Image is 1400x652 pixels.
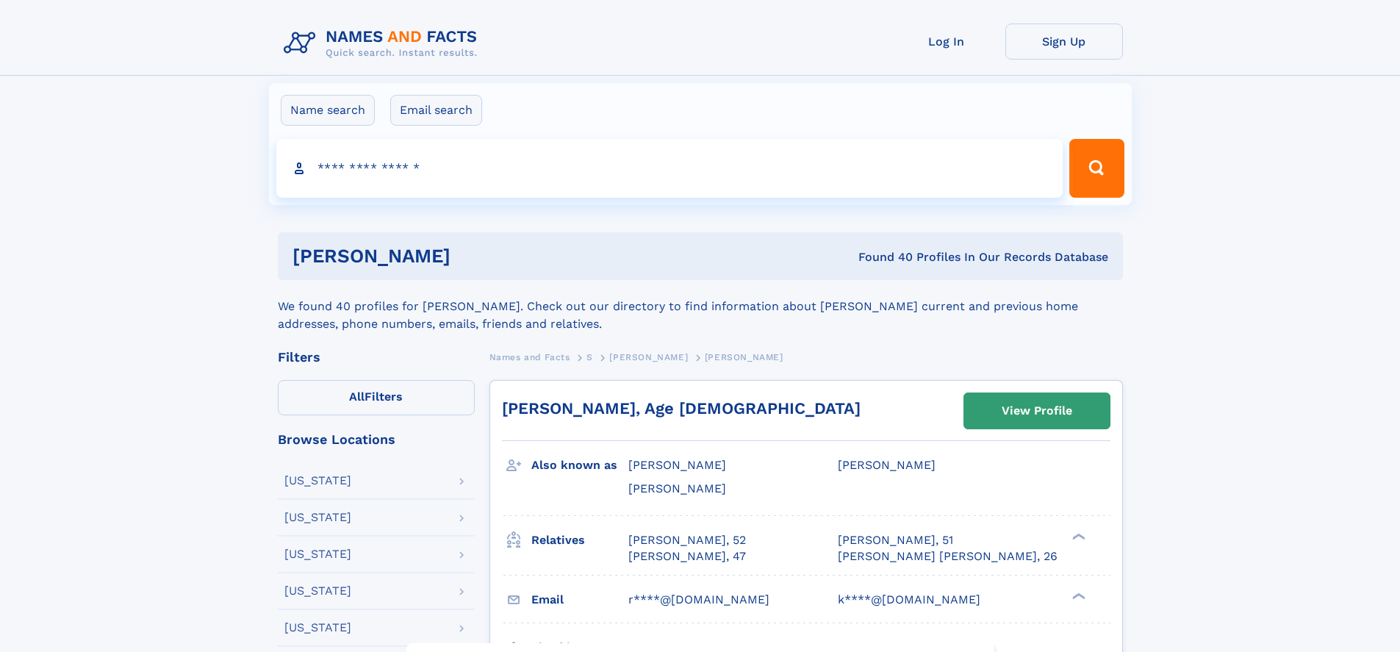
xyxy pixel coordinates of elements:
div: ❯ [1069,591,1086,601]
a: View Profile [964,393,1110,429]
a: [PERSON_NAME], 51 [838,532,953,548]
label: Filters [278,380,475,415]
a: Names and Facts [489,348,570,366]
h3: Relatives [531,528,628,553]
span: [PERSON_NAME] [705,352,783,362]
a: [PERSON_NAME] [PERSON_NAME], 26 [838,548,1058,565]
div: [US_STATE] [284,548,351,560]
h1: [PERSON_NAME] [292,247,655,265]
a: [PERSON_NAME], Age [DEMOGRAPHIC_DATA] [502,399,861,418]
span: All [349,390,365,404]
h3: Email [531,587,628,612]
label: Email search [390,95,482,126]
a: Log In [888,24,1005,60]
a: [PERSON_NAME], 47 [628,548,746,565]
a: [PERSON_NAME], 52 [628,532,746,548]
div: We found 40 profiles for [PERSON_NAME]. Check out our directory to find information about [PERSON... [278,280,1123,333]
img: Logo Names and Facts [278,24,489,63]
div: [US_STATE] [284,585,351,597]
label: Name search [281,95,375,126]
div: [US_STATE] [284,512,351,523]
div: Found 40 Profiles In Our Records Database [654,249,1108,265]
a: S [586,348,593,366]
button: Search Button [1069,139,1124,198]
div: [US_STATE] [284,622,351,634]
div: [US_STATE] [284,475,351,487]
span: [PERSON_NAME] [628,481,726,495]
span: [PERSON_NAME] [609,352,688,362]
span: [PERSON_NAME] [628,458,726,472]
div: View Profile [1002,394,1072,428]
span: S [586,352,593,362]
div: Browse Locations [278,433,475,446]
input: search input [276,139,1063,198]
div: ❯ [1069,531,1086,541]
span: [PERSON_NAME] [838,458,936,472]
a: Sign Up [1005,24,1123,60]
a: [PERSON_NAME] [609,348,688,366]
h3: Also known as [531,453,628,478]
div: Filters [278,351,475,364]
